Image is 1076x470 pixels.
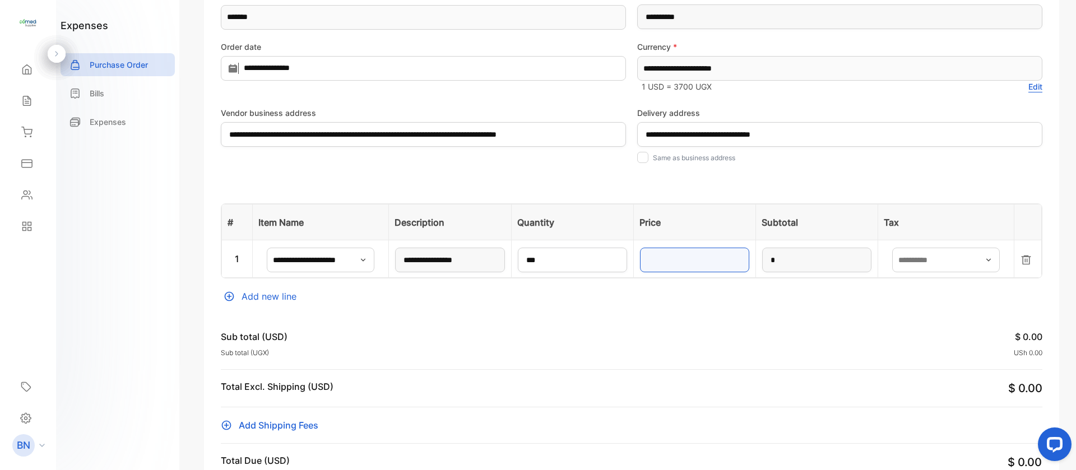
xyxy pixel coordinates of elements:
[90,116,126,128] p: Expenses
[221,41,626,53] label: Order date
[637,41,1042,53] label: Currency
[221,454,290,467] p: Total Due (USD)
[221,290,1042,303] div: Add new line
[90,87,104,99] p: Bills
[20,15,36,31] img: logo
[1008,381,1042,395] span: $ 0.00
[61,82,175,105] a: Bills
[1014,348,1042,357] span: USh 0.00
[222,204,253,240] th: #
[633,204,755,240] th: Price
[1029,423,1076,470] iframe: LiveChat chat widget
[239,418,318,432] span: Add Shipping Fees
[637,107,1042,119] label: Delivery address
[222,240,253,278] td: 1
[90,59,148,71] p: Purchase Order
[221,380,333,397] p: Total Excl. Shipping (USD)
[221,348,287,358] p: Sub total (UGX)
[756,204,878,240] th: Subtotal
[17,438,30,453] p: BN
[511,204,633,240] th: Quantity
[653,153,735,162] label: Same as business address
[221,330,287,343] p: Sub total (USD)
[1015,331,1042,342] span: $ 0.00
[878,204,1014,240] th: Tax
[389,204,511,240] th: Description
[61,53,175,76] a: Purchase Order
[221,107,626,119] label: Vendor business address
[1028,81,1042,96] p: Edit
[253,204,389,240] th: Item Name
[61,110,175,133] a: Expenses
[61,18,108,33] h1: expenses
[1008,455,1042,469] span: $ 0.00
[642,81,712,92] p: 1 USD = 3700 UGX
